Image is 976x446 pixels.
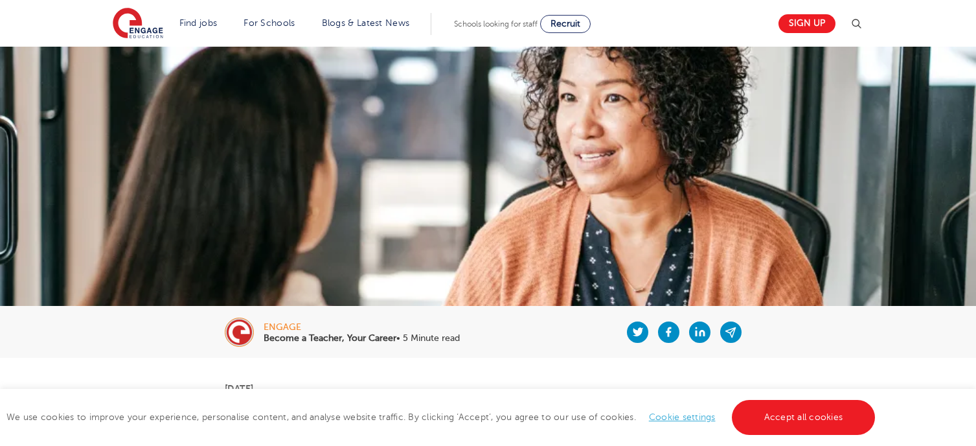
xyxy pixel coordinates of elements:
p: [DATE] [225,384,751,393]
p: • 5 Minute read [264,334,460,343]
b: Become a Teacher, Your Career [264,333,396,343]
a: Find jobs [179,18,218,28]
span: We use cookies to improve your experience, personalise content, and analyse website traffic. By c... [6,412,878,422]
img: Engage Education [113,8,163,40]
a: For Schools [244,18,295,28]
span: Schools looking for staff [454,19,538,29]
a: Recruit [540,15,591,33]
a: Accept all cookies [732,400,876,435]
a: Blogs & Latest News [322,18,410,28]
div: engage [264,323,460,332]
a: Sign up [778,14,835,33]
span: Recruit [550,19,580,29]
a: Cookie settings [649,412,716,422]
